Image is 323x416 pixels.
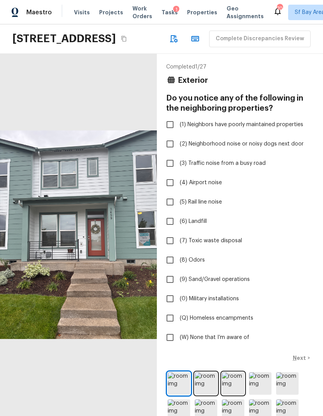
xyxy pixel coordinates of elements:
[180,198,222,206] span: (5) Rail line noise
[180,256,205,264] span: (8) Odors
[249,372,271,395] img: room img
[132,5,152,20] span: Work Orders
[276,372,299,395] img: room img
[12,32,116,46] h2: [STREET_ADDRESS]
[180,334,249,341] span: (W) None that I’m aware of
[74,9,90,16] span: Visits
[161,10,178,15] span: Tasks
[187,9,217,16] span: Properties
[119,34,129,44] button: Copy Address
[166,93,314,113] h4: Do you notice any of the following in the neighboring properties?
[180,140,304,148] span: (2) Neighborhood noise or noisy dogs next door
[168,372,190,395] img: room img
[180,179,222,187] span: (4) Airport noise
[180,237,242,245] span: (7) Toxic waste disposal
[227,5,264,20] span: Geo Assignments
[180,276,250,283] span: (9) Sand/Gravel operations
[222,372,244,395] img: room img
[180,295,239,303] span: (0) Military installations
[26,9,52,16] span: Maestro
[277,5,282,12] div: 709
[180,159,266,167] span: (3) Traffic noise from a busy road
[180,121,303,128] span: (1) Neighbors have poorly maintained properties
[166,63,314,71] p: Completed 1 / 27
[180,217,207,225] span: (6) Landfill
[173,6,179,14] div: 1
[99,9,123,16] span: Projects
[178,75,208,86] h4: Exterior
[180,314,253,322] span: (Q) Homeless encampments
[195,372,217,395] img: room img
